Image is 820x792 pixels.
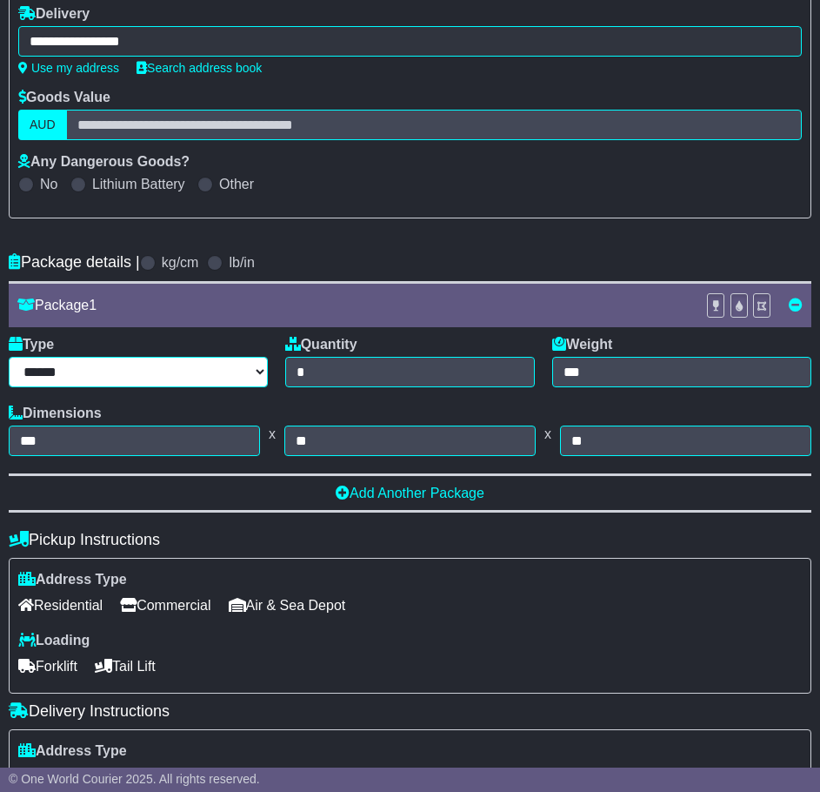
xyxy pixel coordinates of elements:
label: Address Type [18,742,127,759]
label: Dimensions [9,405,102,421]
h4: Delivery Instructions [9,702,811,721]
span: Air & Sea Depot [229,764,346,791]
label: Quantity [285,336,357,352]
label: No [40,176,57,192]
span: Air & Sea Depot [229,592,346,619]
label: lb/in [229,254,254,271]
div: Package [9,297,697,313]
span: Commercial [120,764,210,791]
label: kg/cm [162,254,199,271]
label: Goods Value [18,89,110,105]
span: Tail Lift [95,653,156,680]
a: Use my address [18,61,119,75]
span: Commercial [120,592,210,619]
a: Search address book [137,61,262,75]
h4: Package details | [9,253,140,272]
label: Loading [18,632,90,648]
label: Delivery [18,5,90,22]
span: x [260,426,284,442]
label: Weight [552,336,612,352]
label: Any Dangerous Goods? [18,153,190,170]
h4: Pickup Instructions [9,531,811,549]
span: Residential [18,592,103,619]
span: © One World Courier 2025. All rights reserved. [9,772,260,786]
label: Type [9,336,54,352]
a: Remove this item [789,298,803,312]
span: x [536,426,560,442]
a: Add Another Package [336,486,484,500]
span: Forklift [18,653,77,680]
span: 1 [89,298,97,312]
label: Lithium Battery [92,176,185,192]
label: AUD [18,110,67,140]
label: Other [219,176,254,192]
label: Address Type [18,571,127,587]
span: Residential [18,764,103,791]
